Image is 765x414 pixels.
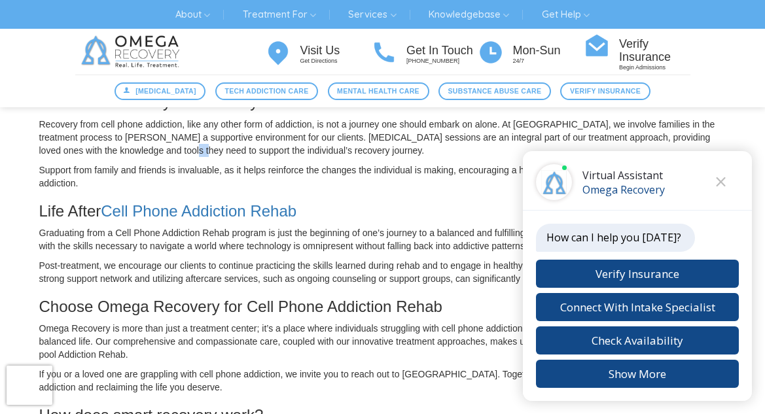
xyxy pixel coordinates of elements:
h4: Get In Touch [406,44,478,58]
p: Omega Recovery is more than just a treatment center; it’s a place where individuals struggling wi... [39,322,726,361]
a: Visit Us Get Directions [265,38,372,66]
h4: Mon-Sun [513,44,584,58]
p: Post-treatment, we encourage our clients to continue practicing the skills learned during rehab a... [39,259,726,285]
p: [PHONE_NUMBER] [406,57,478,65]
a: Cell Phone Addiction Rehab [101,202,296,220]
h4: Verify Insurance [619,38,690,64]
span: Tech Addiction Care [224,86,308,97]
p: Get Directions [300,57,372,65]
a: Treatment For [233,4,326,25]
p: Support from family and friends is invaluable, as it helps reinforce the changes the individual i... [39,164,726,190]
a: Substance Abuse Care [438,82,551,100]
p: Graduating from a Cell Phone Addiction Rehab program is just the beginning of one’s journey to a ... [39,226,726,252]
p: Recovery from cell phone addiction, like any other form of addiction, is not a journey one should... [39,118,726,157]
a: About [166,4,220,25]
p: If you or a loved one are grappling with cell phone addiction, we invite you to reach out to [GEO... [39,368,726,394]
iframe: reCAPTCHA [7,366,52,405]
a: Get In Touch [PHONE_NUMBER] [371,38,478,66]
h4: Visit Us [300,44,372,58]
a: Services [338,4,406,25]
h3: Life After [39,203,726,220]
span: Verify Insurance [570,86,641,97]
a: Tech Addiction Care [215,82,318,100]
p: Begin Admissions [619,63,690,72]
a: Get Help [532,4,599,25]
a: Verify Insurance [560,82,650,100]
img: Omega Recovery [75,29,190,75]
a: Knowledgebase [419,4,519,25]
span: [MEDICAL_DATA] [135,86,196,97]
a: Verify Insurance Begin Admissions [584,31,690,72]
h3: Choose Omega Recovery for Cell Phone Addiction Rehab [39,298,726,315]
span: Substance Abuse Care [448,86,542,97]
a: [MEDICAL_DATA] [115,82,205,100]
p: 24/7 [513,57,584,65]
a: Mental Health Care [328,82,429,100]
span: Mental Health Care [337,86,419,97]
